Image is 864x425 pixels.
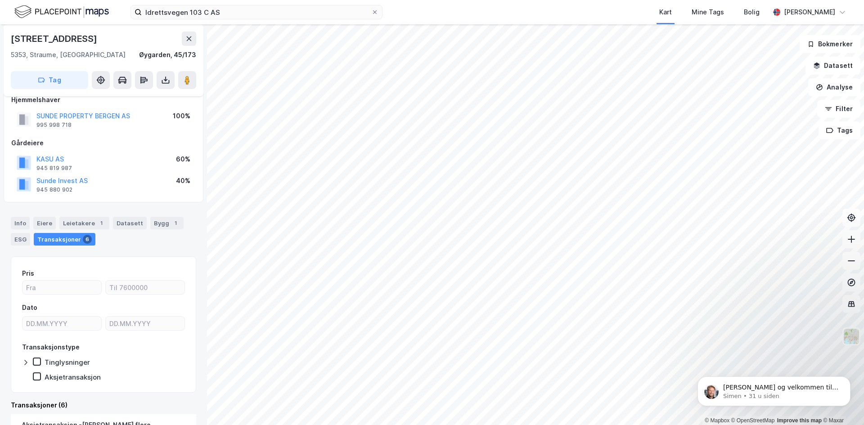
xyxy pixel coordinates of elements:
[11,217,30,229] div: Info
[11,94,196,105] div: Hjemmelshaver
[106,317,184,330] input: DD.MM.YYYY
[11,49,126,60] div: 5353, Straume, [GEOGRAPHIC_DATA]
[805,57,860,75] button: Datasett
[11,233,30,246] div: ESG
[171,219,180,228] div: 1
[731,417,775,424] a: OpenStreetMap
[659,7,672,18] div: Kart
[173,111,190,121] div: 100%
[36,186,72,193] div: 945 880 902
[22,302,37,313] div: Dato
[45,373,101,381] div: Aksjetransaksjon
[843,328,860,345] img: Z
[22,317,101,330] input: DD.MM.YYYY
[150,217,184,229] div: Bygg
[819,121,860,139] button: Tags
[808,78,860,96] button: Analyse
[97,219,106,228] div: 1
[692,7,724,18] div: Mine Tags
[11,71,88,89] button: Tag
[34,233,95,246] div: Transaksjoner
[22,268,34,279] div: Pris
[176,175,190,186] div: 40%
[777,417,822,424] a: Improve this map
[705,417,729,424] a: Mapbox
[33,217,56,229] div: Eiere
[106,281,184,294] input: Til 7600000
[39,26,154,69] span: [PERSON_NAME] og velkommen til Newsec Maps, [PERSON_NAME] det er du lurer på så er det bare å ta ...
[22,342,80,353] div: Transaksjonstype
[11,138,196,148] div: Gårdeiere
[83,235,92,244] div: 6
[800,35,860,53] button: Bokmerker
[11,31,99,46] div: [STREET_ADDRESS]
[36,165,72,172] div: 945 819 987
[684,358,864,421] iframe: Intercom notifications melding
[14,4,109,20] img: logo.f888ab2527a4732fd821a326f86c7f29.svg
[176,154,190,165] div: 60%
[36,121,72,129] div: 995 998 718
[817,100,860,118] button: Filter
[22,281,101,294] input: Fra
[139,49,196,60] div: Øygarden, 45/173
[784,7,835,18] div: [PERSON_NAME]
[113,217,147,229] div: Datasett
[59,217,109,229] div: Leietakere
[39,35,155,43] p: Message from Simen, sent 31 u siden
[744,7,760,18] div: Bolig
[45,358,90,367] div: Tinglysninger
[142,5,371,19] input: Søk på adresse, matrikkel, gårdeiere, leietakere eller personer
[11,400,196,411] div: Transaksjoner (6)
